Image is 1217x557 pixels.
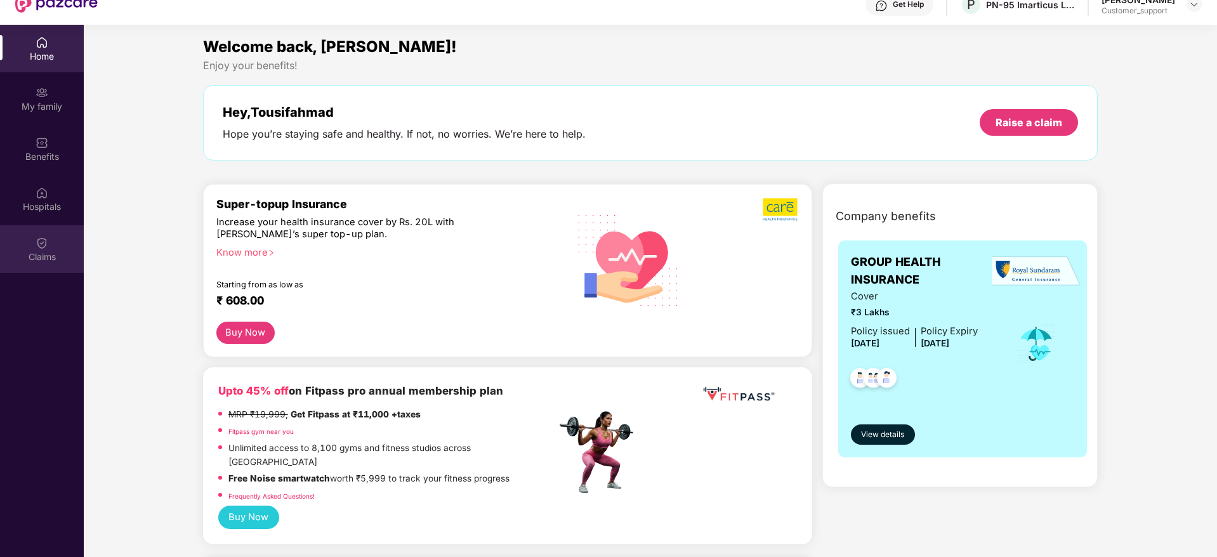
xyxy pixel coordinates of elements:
[228,472,510,486] p: worth ₹5,999 to track your fitness progress
[228,428,294,435] a: Fitpass gym near you
[36,136,48,149] img: svg+xml;base64,PHN2ZyBpZD0iQmVuZWZpdHMiIHhtbG5zPSJodHRwOi8vd3d3LnczLm9yZy8yMDAwL3N2ZyIgd2lkdGg9Ij...
[36,36,48,49] img: svg+xml;base64,PHN2ZyBpZD0iSG9tZSIgeG1sbnM9Imh0dHA6Ly93d3cudzMub3JnLzIwMDAvc3ZnIiB3aWR0aD0iMjAiIG...
[216,197,556,211] div: Super-topup Insurance
[921,338,949,348] span: [DATE]
[268,249,275,256] span: right
[223,128,586,141] div: Hope you’re staying safe and healthy. If not, no worries. We’re here to help.
[218,506,279,529] button: Buy Now
[871,364,902,395] img: svg+xml;base64,PHN2ZyB4bWxucz0iaHR0cDovL3d3dy53My5vcmcvMjAwMC9zdmciIHdpZHRoPSI0OC45NDMiIGhlaWdodD...
[291,409,421,419] strong: Get Fitpass at ₹11,000 +taxes
[568,198,689,321] img: svg+xml;base64,PHN2ZyB4bWxucz0iaHR0cDovL3d3dy53My5vcmcvMjAwMC9zdmciIHhtbG5zOnhsaW5rPSJodHRwOi8vd3...
[845,364,876,395] img: svg+xml;base64,PHN2ZyB4bWxucz0iaHR0cDovL3d3dy53My5vcmcvMjAwMC9zdmciIHdpZHRoPSI0OC45NDMiIGhlaWdodD...
[36,237,48,249] img: svg+xml;base64,PHN2ZyBpZD0iQ2xhaW0iIHhtbG5zPSJodHRwOi8vd3d3LnczLm9yZy8yMDAwL3N2ZyIgd2lkdGg9IjIwIi...
[223,105,586,120] div: Hey, Tousifahmad
[216,294,544,309] div: ₹ 608.00
[1016,323,1057,365] img: icon
[556,408,645,497] img: fpp.png
[228,473,330,483] strong: Free Noise smartwatch
[218,384,503,397] b: on Fitpass pro annual membership plan
[36,86,48,99] img: svg+xml;base64,PHN2ZyB3aWR0aD0iMjAiIGhlaWdodD0iMjAiIHZpZXdCb3g9IjAgMCAyMCAyMCIgZmlsbD0ibm9uZSIgeG...
[701,383,777,406] img: fppp.png
[851,306,978,320] span: ₹3 Lakhs
[851,424,915,445] button: View details
[228,409,288,419] del: MRP ₹19,999,
[203,37,457,56] span: Welcome back, [PERSON_NAME]!
[921,324,978,339] div: Policy Expiry
[1102,6,1175,16] div: Customer_support
[228,492,315,500] a: Frequently Asked Questions!
[216,216,501,241] div: Increase your health insurance cover by Rs. 20L with [PERSON_NAME]’s super top-up plan.
[218,384,289,397] b: Upto 45% off
[763,197,799,221] img: b5dec4f62d2307b9de63beb79f102df3.png
[228,442,556,469] p: Unlimited access to 8,100 gyms and fitness studios across [GEOGRAPHIC_DATA]
[851,253,999,289] span: GROUP HEALTH INSURANCE
[996,115,1062,129] div: Raise a claim
[36,187,48,199] img: svg+xml;base64,PHN2ZyBpZD0iSG9zcGl0YWxzIiB4bWxucz0iaHR0cDovL3d3dy53My5vcmcvMjAwMC9zdmciIHdpZHRoPS...
[861,429,904,441] span: View details
[203,59,1098,72] div: Enjoy your benefits!
[836,207,936,225] span: Company benefits
[851,338,879,348] span: [DATE]
[216,247,549,256] div: Know more
[216,280,503,289] div: Starting from as low as
[216,322,275,344] button: Buy Now
[851,324,910,339] div: Policy issued
[851,289,978,304] span: Cover
[858,364,889,395] img: svg+xml;base64,PHN2ZyB4bWxucz0iaHR0cDovL3d3dy53My5vcmcvMjAwMC9zdmciIHdpZHRoPSI0OC45MTUiIGhlaWdodD...
[992,256,1081,287] img: insurerLogo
